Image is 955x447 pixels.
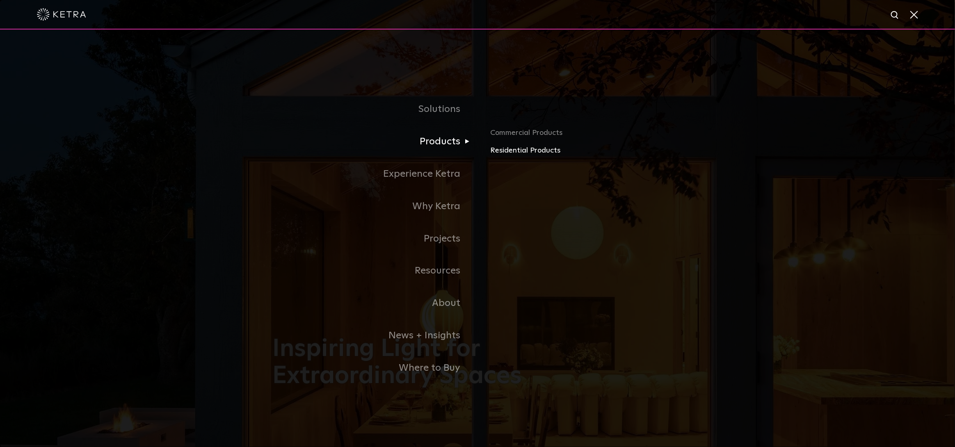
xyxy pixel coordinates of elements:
a: Resources [272,255,477,287]
a: Products [272,125,477,158]
a: Residential Products [491,145,683,157]
a: News + Insights [272,319,477,352]
a: About [272,287,477,319]
img: search icon [890,10,900,21]
a: Experience Ketra [272,158,477,190]
a: Projects [272,223,477,255]
a: Why Ketra [272,190,477,223]
a: Commercial Products [491,127,683,145]
a: Solutions [272,93,477,125]
a: Where to Buy [272,352,477,384]
img: ketra-logo-2019-white [37,8,86,21]
div: Navigation Menu [272,93,683,384]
